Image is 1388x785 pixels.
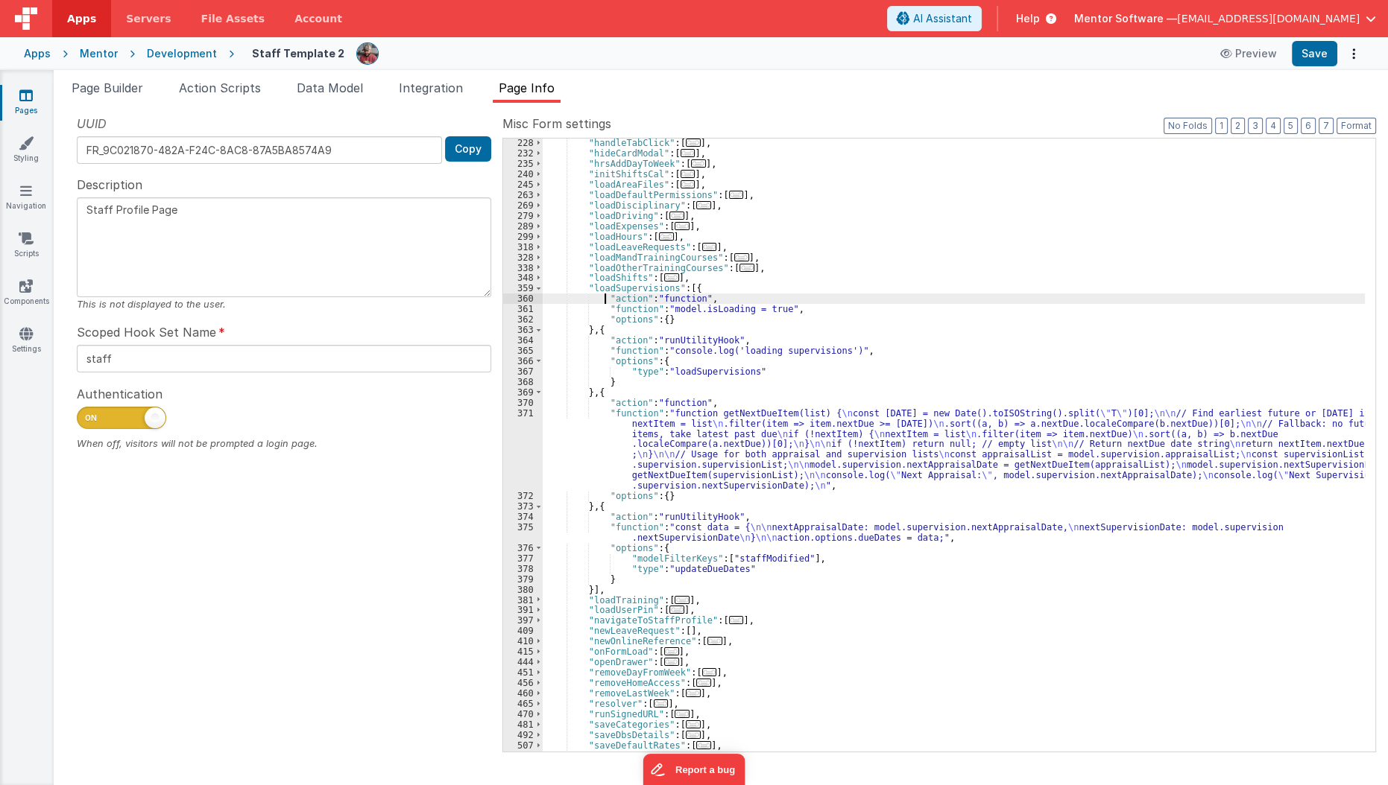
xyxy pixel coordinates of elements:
[1231,118,1245,134] button: 2
[503,646,543,657] div: 415
[503,314,543,325] div: 362
[503,667,543,678] div: 451
[445,136,491,162] button: Copy
[503,242,543,252] div: 318
[503,501,543,512] div: 373
[729,191,744,199] span: ...
[669,606,684,614] span: ...
[503,564,543,574] div: 378
[503,232,543,242] div: 299
[503,699,543,709] div: 465
[503,408,543,492] div: 371
[77,176,142,194] span: Description
[739,264,754,272] span: ...
[503,636,543,646] div: 410
[1292,41,1337,66] button: Save
[696,201,711,209] span: ...
[707,637,722,645] span: ...
[503,169,543,179] div: 240
[686,689,701,697] span: ...
[675,596,690,604] span: ...
[702,243,717,251] span: ...
[201,11,265,26] span: File Assets
[503,678,543,688] div: 456
[503,356,543,366] div: 366
[502,115,611,133] span: Misc Form settings
[77,297,491,311] div: This is not displayed to the user.
[503,138,543,148] div: 228
[1301,118,1316,134] button: 6
[675,222,690,230] span: ...
[503,159,543,169] div: 235
[503,335,543,346] div: 364
[503,553,543,564] div: 377
[1164,118,1212,134] button: No Folds
[503,595,543,606] div: 381
[887,6,982,31] button: AI Assistant
[729,616,744,624] span: ...
[503,293,543,304] div: 360
[696,678,711,687] span: ...
[503,491,543,501] div: 372
[179,80,261,95] span: Action Scripts
[1319,118,1334,134] button: 7
[686,720,701,728] span: ...
[669,212,684,220] span: ...
[734,253,749,261] span: ...
[503,346,543,356] div: 365
[503,605,543,615] div: 391
[664,658,679,666] span: ...
[503,398,543,408] div: 370
[126,11,171,26] span: Servers
[1074,11,1177,26] span: Mentor Software —
[643,754,745,785] iframe: Marker.io feedback button
[503,657,543,667] div: 444
[77,115,107,133] span: UUID
[1211,42,1286,66] button: Preview
[503,221,543,232] div: 289
[503,615,543,626] div: 397
[503,179,543,190] div: 245
[297,80,363,95] span: Data Model
[503,730,543,740] div: 492
[503,751,543,761] div: 516
[707,751,722,760] span: ...
[503,148,543,159] div: 232
[72,80,143,95] span: Page Builder
[67,11,96,26] span: Apps
[503,522,543,543] div: 375
[1177,11,1360,26] span: [EMAIL_ADDRESS][DOMAIN_NAME]
[357,43,378,64] img: eba322066dbaa00baf42793ca2fab581
[1215,118,1228,134] button: 1
[1248,118,1263,134] button: 3
[503,273,543,283] div: 348
[80,46,118,61] div: Mentor
[675,710,690,718] span: ...
[503,200,543,211] div: 269
[503,512,543,522] div: 374
[1284,118,1298,134] button: 5
[77,385,163,403] span: Authentication
[686,139,701,147] span: ...
[503,387,543,398] div: 369
[503,325,543,335] div: 363
[503,574,543,585] div: 379
[147,46,217,61] div: Development
[696,741,711,749] span: ...
[1337,118,1376,134] button: Format
[654,699,669,708] span: ...
[503,304,543,314] div: 361
[252,48,344,59] h4: Staff Template 2
[77,323,216,341] span: Scoped Hook Set Name
[503,740,543,751] div: 507
[399,80,463,95] span: Integration
[503,626,543,636] div: 409
[503,366,543,377] div: 367
[503,283,543,293] div: 359
[913,11,972,26] span: AI Assistant
[664,647,679,655] span: ...
[1074,11,1376,26] button: Mentor Software — [EMAIL_ADDRESS][DOMAIN_NAME]
[503,263,543,273] div: 338
[499,80,555,95] span: Page Info
[702,668,717,676] span: ...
